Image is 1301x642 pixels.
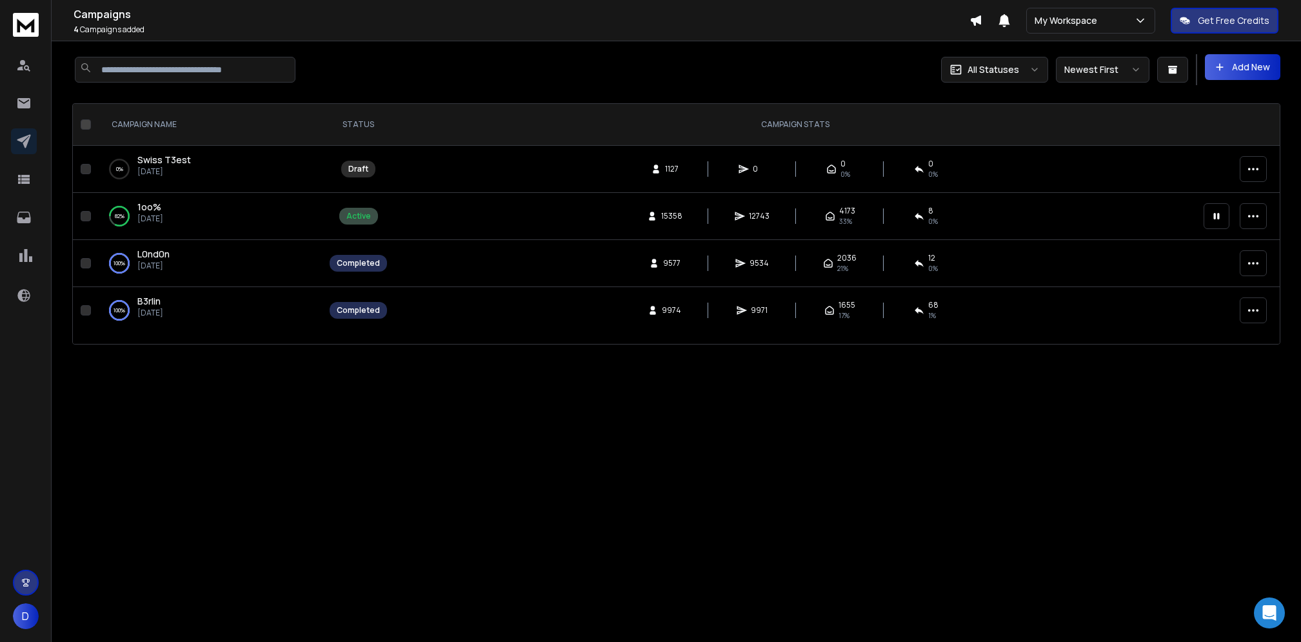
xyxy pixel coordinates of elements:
span: 0 [928,159,933,169]
img: logo [13,13,39,37]
div: Completed [337,305,380,316]
a: 1oo% [137,201,161,214]
button: D [13,603,39,629]
div: Active [346,211,371,221]
div: Draft [348,164,368,174]
th: STATUS [322,104,395,146]
span: 0% [928,169,938,179]
td: 100%B3rlin[DATE] [96,287,322,334]
p: Get Free Credits [1198,14,1269,27]
p: 100 % [114,257,125,270]
th: CAMPAIGN NAME [96,104,322,146]
span: 4173 [839,206,855,216]
span: 9974 [662,305,681,316]
p: 100 % [114,304,125,317]
span: 17 % [839,310,849,321]
span: 21 % [837,263,848,274]
span: 15358 [661,211,682,221]
p: My Workspace [1035,14,1102,27]
span: 9534 [750,258,769,268]
p: 82 % [115,210,124,223]
th: CAMPAIGN STATS [395,104,1196,146]
p: 0 % [116,163,123,176]
span: L0nd0n [137,248,170,260]
a: B3rlin [137,295,161,308]
span: 1127 [665,164,679,174]
p: [DATE] [137,261,170,271]
span: 0 % [928,216,938,226]
span: 8 [928,206,933,216]
p: [DATE] [137,214,163,224]
td: 82%1oo%[DATE] [96,193,322,240]
p: All Statuses [968,63,1019,76]
div: Open Intercom Messenger [1254,597,1285,628]
a: L0nd0n [137,248,170,261]
button: Get Free Credits [1171,8,1278,34]
span: B3rlin [137,295,161,307]
span: 12 [928,253,935,263]
h1: Campaigns [74,6,969,22]
button: Add New [1205,54,1280,80]
span: 12743 [749,211,770,221]
span: 0 % [928,263,938,274]
span: 9971 [751,305,768,316]
td: 100%L0nd0n[DATE] [96,240,322,287]
div: Completed [337,258,380,268]
span: 0 [840,159,846,169]
span: 0 [753,164,766,174]
span: 9577 [663,258,680,268]
a: Swiss T3est [137,154,191,166]
span: 2036 [837,253,857,263]
span: 1655 [839,300,855,310]
span: 68 [928,300,939,310]
p: [DATE] [137,166,191,177]
td: 0%Swiss T3est[DATE] [96,146,322,193]
button: Newest First [1056,57,1149,83]
span: 33 % [839,216,852,226]
p: [DATE] [137,308,163,318]
span: 4 [74,24,79,35]
p: Campaigns added [74,25,969,35]
span: 0% [840,169,850,179]
span: 1 % [928,310,936,321]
